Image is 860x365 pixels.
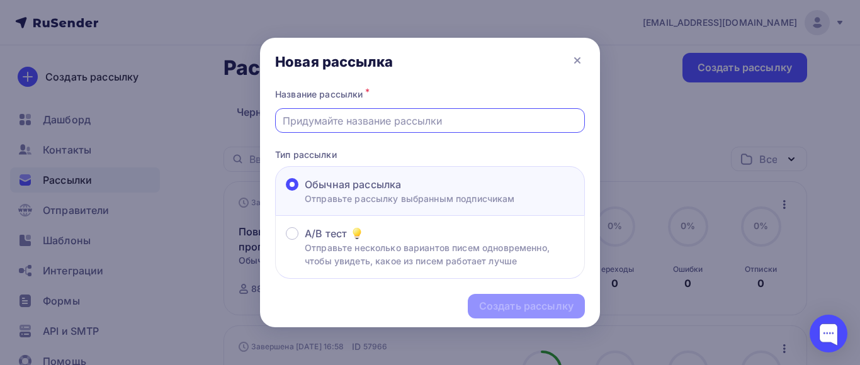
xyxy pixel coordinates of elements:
p: Отправьте рассылку выбранным подписчикам [305,192,515,205]
span: Обычная рассылка [305,177,401,192]
span: A/B тест [305,226,347,241]
div: Название рассылки [275,86,585,103]
p: Отправьте несколько вариантов писем одновременно, чтобы увидеть, какое из писем работает лучше [305,241,574,267]
div: Новая рассылка [275,53,393,70]
input: Придумайте название рассылки [283,113,578,128]
p: Тип рассылки [275,148,585,161]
